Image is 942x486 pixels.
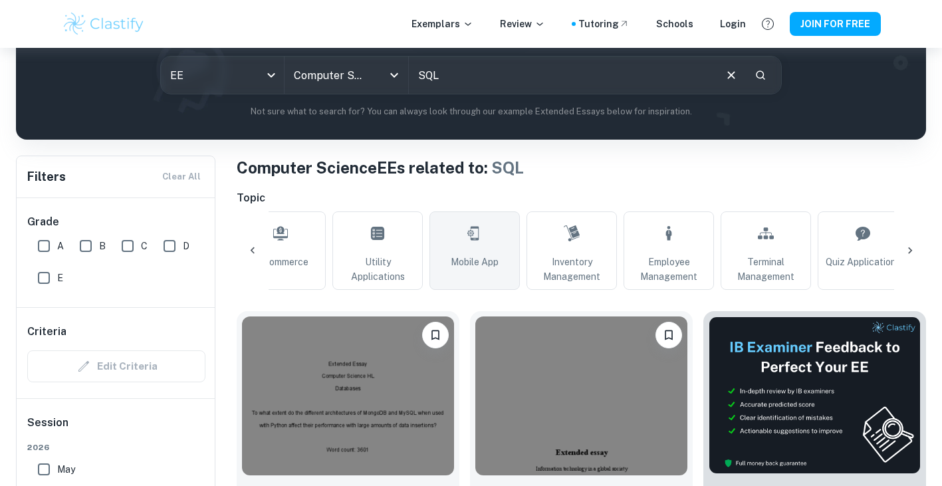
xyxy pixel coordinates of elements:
span: A [57,239,64,253]
button: Open [385,66,404,84]
img: Computer Science EE example thumbnail: To what extent is Facebook’s algorithm f [475,316,687,475]
img: Clastify logo [62,11,146,37]
button: JOIN FOR FREE [790,12,881,36]
h6: Criteria [27,324,66,340]
span: 2026 [27,441,205,453]
h1: Computer Science EEs related to: [237,156,926,180]
button: Search [749,64,772,86]
span: E-commerce [253,255,308,269]
a: Login [720,17,746,31]
h6: Filters [27,168,66,186]
h6: Session [27,415,205,441]
span: Employee Management [630,255,708,284]
span: Terminal Management [727,255,805,284]
img: Thumbnail [709,316,921,474]
button: Clear [719,62,744,88]
span: D [183,239,189,253]
span: Utility Applications [338,255,417,284]
button: Help and Feedback [757,13,779,35]
button: Please log in to bookmark exemplars [655,322,682,348]
input: E.g. event website, web development, Python... [409,57,713,94]
p: Review [500,17,545,31]
div: Criteria filters are unavailable when searching by topic [27,350,205,382]
span: SQL [491,158,524,177]
span: May [57,462,75,477]
span: Quiz Applications [826,255,901,269]
span: Mobile App [451,255,499,269]
button: Please log in to bookmark exemplars [422,322,449,348]
a: Tutoring [578,17,630,31]
img: Computer Science EE example thumbnail: To what extent do the different archite [242,316,454,475]
p: Not sure what to search for? You can always look through our example Extended Essays below for in... [27,105,915,118]
h6: Grade [27,214,205,230]
a: Schools [656,17,693,31]
span: E [57,271,63,285]
span: B [99,239,106,253]
p: Exemplars [412,17,473,31]
span: C [141,239,148,253]
h6: Topic [237,190,926,206]
span: Inventory Management [532,255,611,284]
div: EE [161,57,285,94]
